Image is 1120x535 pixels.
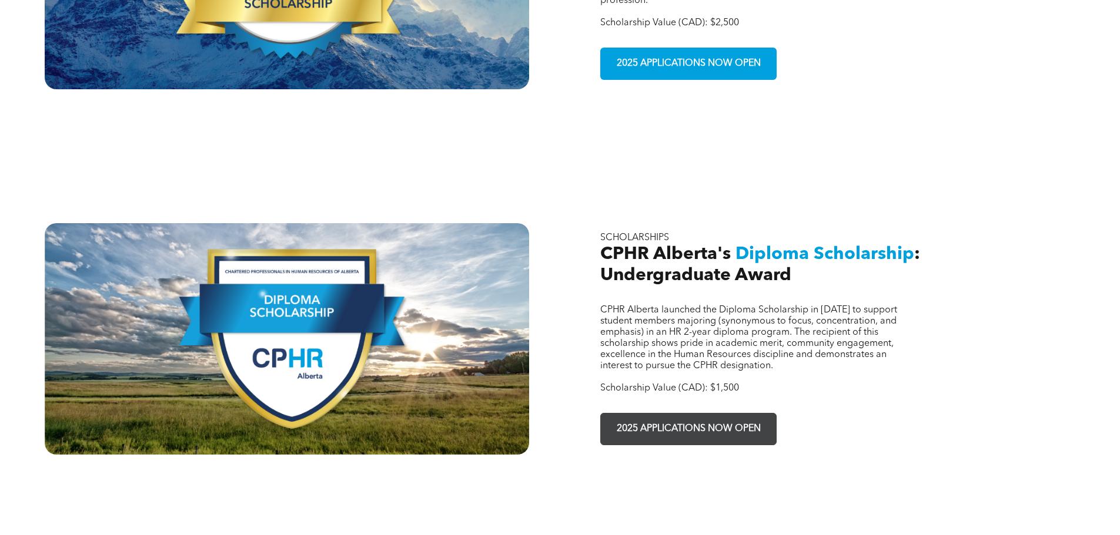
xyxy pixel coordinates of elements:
[613,52,765,75] span: 2025 APPLICATIONS NOW OPEN
[613,418,765,440] span: 2025 APPLICATIONS NOW OPEN
[600,233,669,243] span: SCHOLARSHIPS
[600,18,739,28] span: Scholarship Value (CAD): $2,500
[600,48,777,80] a: 2025 APPLICATIONS NOW OPEN
[600,245,731,263] span: CPHR Alberta's
[600,413,777,445] a: 2025 APPLICATIONS NOW OPEN
[600,305,897,371] span: CPHR Alberta launched the Diploma Scholarship in [DATE] to support student members majoring (syno...
[735,245,914,263] span: Diploma Scholarship
[600,383,739,393] span: Scholarship Value (CAD): $1,500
